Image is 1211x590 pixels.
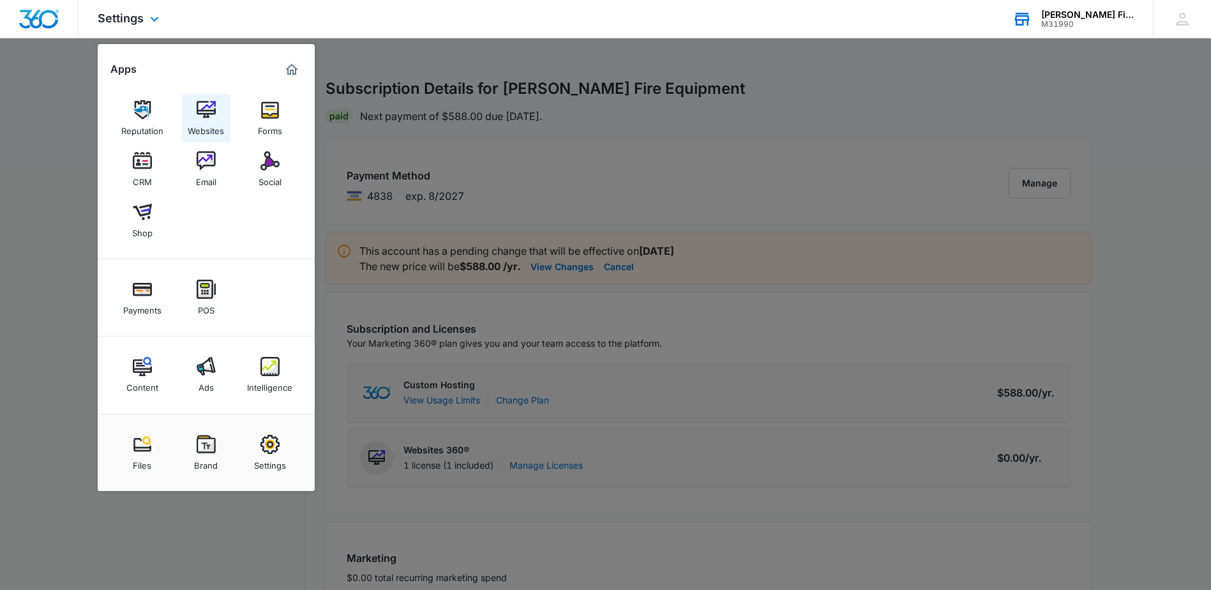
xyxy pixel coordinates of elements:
div: Shop [132,222,153,238]
div: account id [1041,20,1134,29]
div: Intelligence [247,376,292,393]
div: Content [126,376,158,393]
a: Payments [118,273,167,322]
div: Payments [123,299,162,315]
div: Settings [254,454,286,471]
div: Forms [258,119,282,136]
a: Ads [182,351,230,399]
a: Intelligence [246,351,294,399]
a: CRM [118,145,167,193]
div: POS [198,299,214,315]
a: Email [182,145,230,193]
a: Forms [246,94,294,142]
div: Reputation [121,119,163,136]
a: Brand [182,428,230,477]
div: Brand [194,454,218,471]
div: Email [196,170,216,187]
a: Content [118,351,167,399]
h2: Apps [110,63,137,75]
a: POS [182,273,230,322]
div: Files [133,454,151,471]
span: Settings [98,11,144,25]
div: Websites [188,119,224,136]
a: Shop [118,196,167,245]
div: Ads [199,376,214,393]
a: Files [118,428,167,477]
a: Reputation [118,94,167,142]
div: CRM [133,170,152,187]
a: Settings [246,428,294,477]
a: Social [246,145,294,193]
a: Marketing 360® Dashboard [282,59,302,80]
div: account name [1041,10,1134,20]
div: Social [259,170,282,187]
a: Websites [182,94,230,142]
